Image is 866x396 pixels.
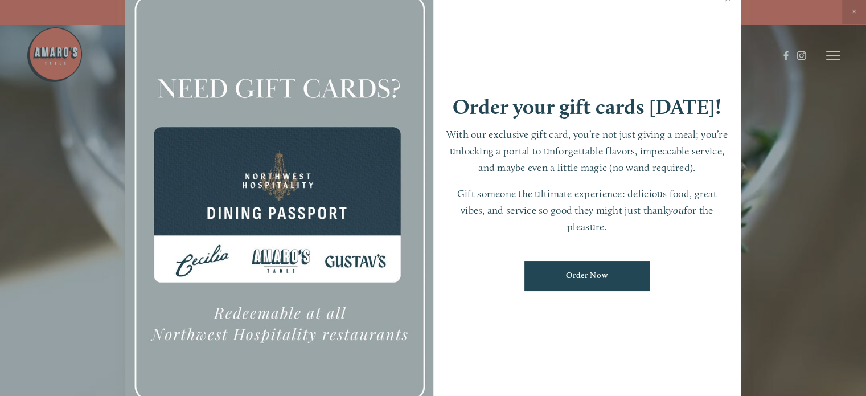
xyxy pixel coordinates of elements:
h1: Order your gift cards [DATE]! [453,96,721,117]
em: you [668,204,684,216]
p: Gift someone the ultimate experience: delicious food, great vibes, and service so good they might... [445,186,730,235]
p: With our exclusive gift card, you’re not just giving a meal; you’re unlocking a portal to unforge... [445,126,730,175]
a: Order Now [524,261,650,291]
